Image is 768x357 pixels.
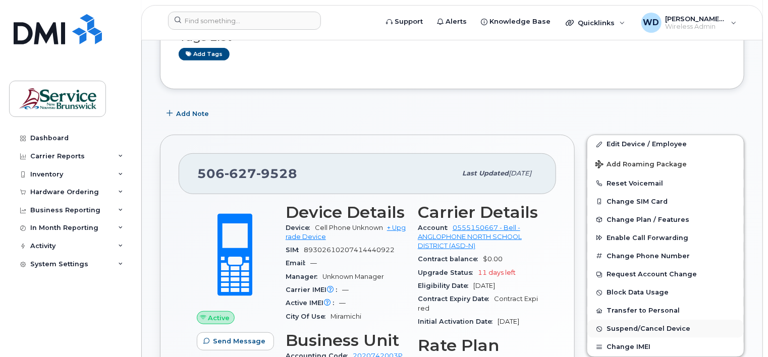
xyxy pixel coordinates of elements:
span: $0.00 [483,255,503,263]
span: Last updated [462,169,509,177]
button: Request Account Change [587,265,744,283]
span: — [310,259,317,267]
span: Unknown Manager [322,273,384,280]
span: — [342,286,349,293]
span: Knowledge Base [489,17,551,27]
span: 627 [225,166,256,181]
span: [PERSON_NAME] (ASD-N) [666,15,726,23]
span: [DATE] [509,169,531,177]
a: Support [379,12,430,32]
span: — [339,299,346,307]
span: Upgrade Status [418,269,478,276]
button: Enable Call Forwarding [587,229,744,247]
button: Transfer to Personal [587,302,744,320]
span: Miramichi [331,313,361,320]
span: Suspend/Cancel Device [607,325,690,333]
h3: Rate Plan [418,336,538,354]
button: Suspend/Cancel Device [587,320,744,338]
span: Device [286,224,315,231]
span: Active IMEI [286,299,339,307]
button: Send Message [197,332,274,350]
span: Account [418,224,453,231]
span: WD [643,17,660,29]
a: + Upgrade Device [286,224,406,241]
span: [DATE] [498,318,519,325]
span: Add Note [176,109,209,118]
span: Manager [286,273,322,280]
button: Change Plan / Features [587,211,744,229]
h3: Carrier Details [418,203,538,221]
span: Contract Expired [418,295,538,312]
button: Add Roaming Package [587,153,744,174]
span: Support [395,17,423,27]
div: Quicklinks [559,13,632,33]
h3: Device Details [286,203,406,221]
span: Initial Activation Date [418,318,498,325]
span: 506 [197,166,297,181]
span: Email [286,259,310,267]
h3: Tags List [179,31,726,43]
span: Active [208,313,230,323]
div: Walsh, Dawn (ASD-N) [634,13,744,33]
a: 0555150667 - Bell - ANGLOPHONE NORTH SCHOOL DISTRICT (ASD-N) [418,224,522,250]
span: 11 days left [478,269,516,276]
span: Cell Phone Unknown [315,224,383,231]
button: Add Note [160,104,217,123]
span: Quicklinks [578,19,615,27]
span: Contract balance [418,255,483,263]
button: Block Data Usage [587,283,744,302]
span: Send Message [213,336,265,346]
span: Carrier IMEI [286,286,342,293]
span: City Of Use [286,313,331,320]
a: Alerts [430,12,474,32]
a: Knowledge Base [474,12,558,32]
button: Reset Voicemail [587,174,744,193]
span: Contract Expiry Date [418,295,494,303]
span: Add Roaming Package [595,160,687,170]
span: Wireless Admin [666,23,726,31]
button: Change Phone Number [587,247,744,265]
span: Enable Call Forwarding [607,234,688,242]
span: Eligibility Date [418,282,473,289]
button: Change IMEI [587,338,744,356]
h3: Business Unit [286,331,406,349]
span: 89302610207414440922 [304,246,395,254]
span: Alerts [446,17,467,27]
span: SIM [286,246,304,254]
a: Add tags [179,48,230,61]
input: Find something... [168,12,321,30]
a: Edit Device / Employee [587,135,744,153]
span: 9528 [256,166,297,181]
span: [DATE] [473,282,495,289]
button: Change SIM Card [587,193,744,211]
span: Change Plan / Features [607,216,689,223]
